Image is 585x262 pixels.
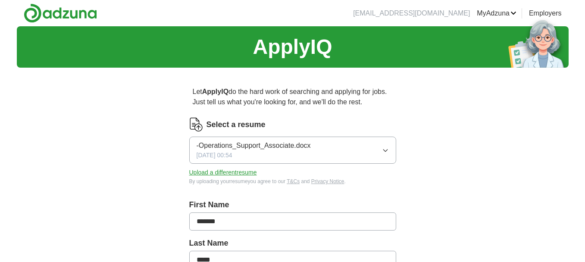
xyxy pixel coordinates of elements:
label: Last Name [189,237,396,249]
img: Adzuna logo [24,3,97,23]
span: -Operations_Support_Associate.docx [197,140,311,151]
label: First Name [189,199,396,211]
a: Employers [529,8,562,19]
a: MyAdzuna [477,8,516,19]
img: CV Icon [189,118,203,131]
h1: ApplyIQ [253,31,332,62]
li: [EMAIL_ADDRESS][DOMAIN_NAME] [353,8,470,19]
button: Upload a differentresume [189,168,257,177]
strong: ApplyIQ [202,88,228,95]
button: -Operations_Support_Associate.docx[DATE] 00:54 [189,137,396,164]
span: [DATE] 00:54 [197,151,232,160]
p: Let do the hard work of searching and applying for jobs. Just tell us what you're looking for, an... [189,83,396,111]
a: Privacy Notice [311,178,344,184]
label: Select a resume [206,119,266,131]
div: By uploading your resume you agree to our and . [189,178,396,185]
a: T&Cs [287,178,300,184]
